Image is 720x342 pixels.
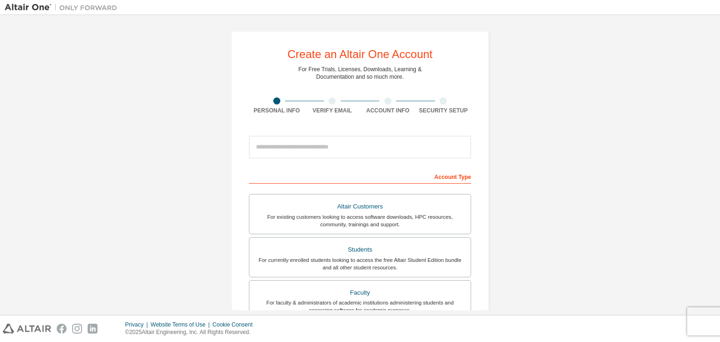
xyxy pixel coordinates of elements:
div: For faculty & administrators of academic institutions administering students and accessing softwa... [255,299,465,314]
div: Altair Customers [255,200,465,213]
div: For existing customers looking to access software downloads, HPC resources, community, trainings ... [255,213,465,228]
div: Personal Info [249,107,305,114]
div: Cookie Consent [212,321,258,328]
img: altair_logo.svg [3,324,51,334]
div: Create an Altair One Account [287,49,433,60]
div: For currently enrolled students looking to access the free Altair Student Edition bundle and all ... [255,256,465,271]
img: facebook.svg [57,324,67,334]
div: For Free Trials, Licenses, Downloads, Learning & Documentation and so much more. [299,66,422,81]
div: Faculty [255,286,465,299]
div: Verify Email [305,107,360,114]
div: Students [255,243,465,256]
div: Security Setup [416,107,472,114]
img: linkedin.svg [88,324,97,334]
div: Account Info [360,107,416,114]
img: instagram.svg [72,324,82,334]
div: Privacy [125,321,150,328]
div: Website Terms of Use [150,321,212,328]
div: Account Type [249,169,471,184]
img: Altair One [5,3,122,12]
p: © 2025 Altair Engineering, Inc. All Rights Reserved. [125,328,258,336]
